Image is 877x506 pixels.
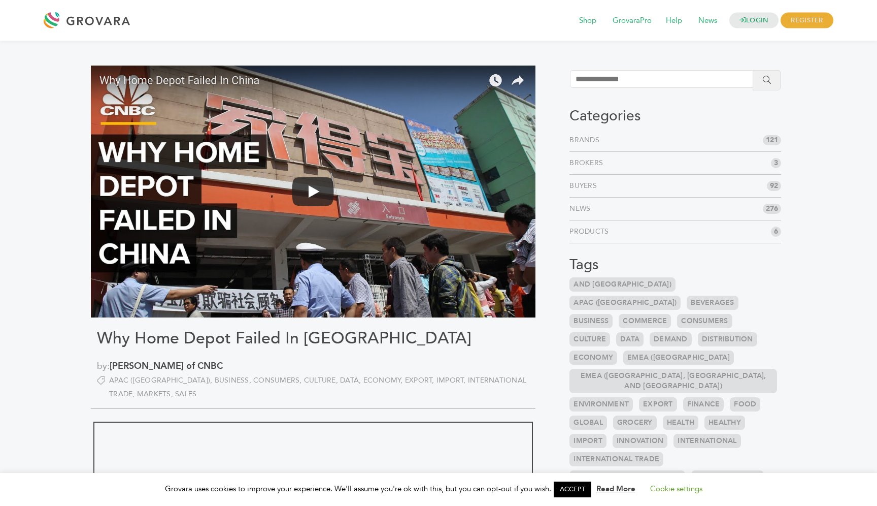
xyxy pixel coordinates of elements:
a: LOGIN [729,13,779,28]
a: Import [569,434,606,448]
a: Brands [569,135,603,145]
a: Shop [572,15,603,26]
span: by: [97,359,529,373]
a: Health [663,416,699,430]
a: GrovaraPro [605,15,659,26]
a: LATAM ([GEOGRAPHIC_DATA]) [569,470,685,485]
a: Help [659,15,689,26]
a: Distribution [698,332,757,346]
a: Cookie settings [650,484,702,494]
span: 92 [767,181,781,191]
span: News [691,11,724,30]
a: News [569,204,594,214]
a: Healthy [704,416,745,430]
a: Consumers [253,375,304,385]
a: Demand [650,332,692,346]
a: Data [616,332,644,346]
a: Sales [175,389,196,399]
a: Culture [304,375,340,385]
a: Export [639,397,677,412]
a: and [GEOGRAPHIC_DATA]) [569,277,676,292]
h3: Categories [569,108,781,125]
span: 6 [771,227,781,237]
span: GrovaraPro [605,11,659,30]
a: Consumers [677,314,732,328]
a: Innovation [613,434,668,448]
a: [PERSON_NAME] of CNBC [110,360,223,372]
a: Beverages [687,296,738,310]
span: Shop [572,11,603,30]
a: Finance [683,397,724,412]
h3: Tags [569,257,781,274]
a: EMEA ([GEOGRAPHIC_DATA], [GEOGRAPHIC_DATA], and [GEOGRAPHIC_DATA]) [569,369,777,393]
span: Help [659,11,689,30]
a: Business [569,314,613,328]
a: Import [436,375,468,385]
a: Culture [569,332,610,346]
a: APAC ([GEOGRAPHIC_DATA]) [569,296,681,310]
a: EMEA ([GEOGRAPHIC_DATA] [623,351,734,365]
h1: Why Home Depot Failed In [GEOGRAPHIC_DATA] [97,329,529,348]
a: Buyers [569,181,601,191]
a: APAC ([GEOGRAPHIC_DATA]) [109,375,215,385]
a: International [673,434,740,448]
a: Economy [363,375,405,385]
a: Read More [596,484,635,494]
span: 121 [763,135,781,145]
a: Manufacturers [691,470,764,485]
a: Data [340,375,363,385]
span: REGISTER [781,13,833,28]
a: Business [215,375,254,385]
span: 3 [771,158,781,168]
a: ACCEPT [554,482,591,497]
a: International Trade [569,452,663,466]
a: Products [569,227,613,237]
span: Grovara uses cookies to improve your experience. We'll assume you're ok with this, but you can op... [165,484,713,494]
a: Grocery [613,416,657,430]
a: Global [569,416,607,430]
a: Commerce [619,314,671,328]
a: News [691,15,724,26]
a: Food [730,397,760,412]
a: Export [405,375,436,385]
a: Environment [569,397,633,412]
a: Economy [569,351,617,365]
a: Brokers [569,158,607,168]
a: Markets [137,389,175,399]
span: 276 [763,204,781,214]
